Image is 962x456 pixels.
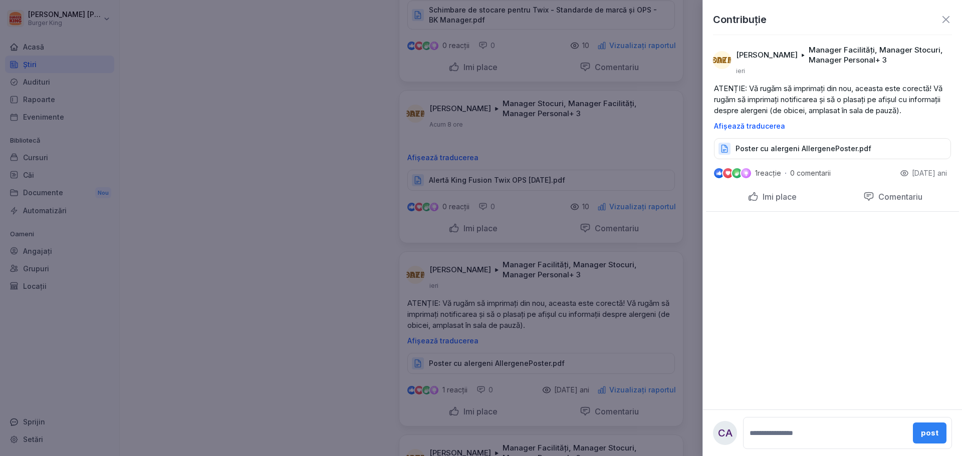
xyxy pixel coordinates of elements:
[763,192,797,202] font: Imi place
[714,122,785,130] font: Afișează traducerea
[882,55,887,65] font: 3
[912,169,947,177] font: [DATE] ani
[758,169,781,177] font: reacție
[736,67,745,75] font: ieri
[718,427,732,439] font: CA
[790,169,831,177] font: 0 comentarii
[713,14,767,26] font: Contribuţie
[711,55,733,65] font: Baza de date
[921,428,938,437] font: post
[809,45,943,65] font: Manager Facilități, Manager Stocuri, Manager Personal
[913,422,946,443] button: post
[714,147,951,157] a: Poster cu alergeni AllergenePoster.pdf
[714,84,944,115] font: ATENȚIE: Vă rugăm să imprimați din nou, aceasta este corectă! Vă rugăm să imprimați notificarea ș...
[878,192,922,202] font: Comentariu
[875,55,880,65] font: +
[736,50,798,60] font: [PERSON_NAME]
[755,169,758,177] font: 1
[736,144,871,153] font: Poster cu alergeni AllergenePoster.pdf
